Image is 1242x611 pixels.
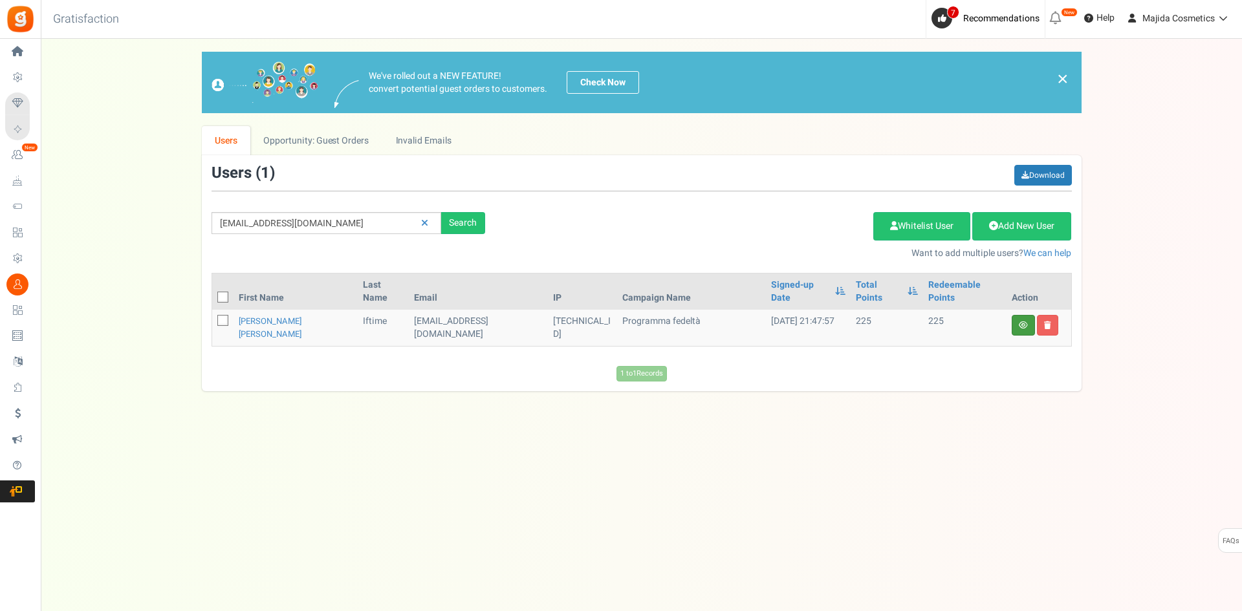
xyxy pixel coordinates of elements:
img: Gratisfaction [6,5,35,34]
em: New [1061,8,1078,17]
a: 7 Recommendations [931,8,1045,28]
a: × [1057,71,1069,87]
a: Total Points [856,279,900,305]
div: Search [441,212,485,234]
em: New [21,143,38,152]
th: Email [409,273,548,310]
a: Opportunity: Guest Orders [250,126,382,155]
i: Delete user [1044,321,1051,329]
img: images [334,80,359,108]
span: 1 [261,162,270,184]
th: Campaign Name [617,273,766,310]
a: New [5,144,35,166]
a: [PERSON_NAME] [PERSON_NAME] [239,315,301,340]
a: Whitelist User [873,212,970,241]
img: images [212,61,318,103]
th: Action [1007,273,1071,310]
a: Signed-up Date [771,279,829,305]
p: Want to add multiple users? [505,247,1072,260]
a: Redeemable Points [928,279,1001,305]
a: Download [1014,165,1072,186]
span: Recommendations [963,12,1040,25]
td: Programma fedeltà [617,310,766,346]
p: We've rolled out a NEW FEATURE! convert potential guest orders to customers. [369,70,547,96]
td: 225 [923,310,1007,346]
h3: Gratisfaction [39,6,133,32]
span: 7 [947,6,959,19]
th: Last Name [358,273,409,310]
a: Check Now [567,71,639,94]
h3: Users ( ) [212,165,275,182]
td: 225 [851,310,922,346]
a: Add New User [972,212,1071,241]
th: First Name [234,273,358,310]
th: IP [548,273,618,310]
a: Help [1079,8,1120,28]
td: iftime [358,310,409,346]
a: Invalid Emails [382,126,464,155]
td: [DATE] 21:47:57 [766,310,851,346]
td: subscriber [409,310,548,346]
span: FAQs [1222,529,1239,553]
input: Search by email or name [212,212,441,234]
a: We can help [1023,246,1071,260]
span: Help [1093,12,1115,25]
td: [TECHNICAL_ID] [548,310,618,346]
a: Reset [415,212,435,235]
span: Majida Cosmetics [1142,12,1215,25]
a: Users [202,126,251,155]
